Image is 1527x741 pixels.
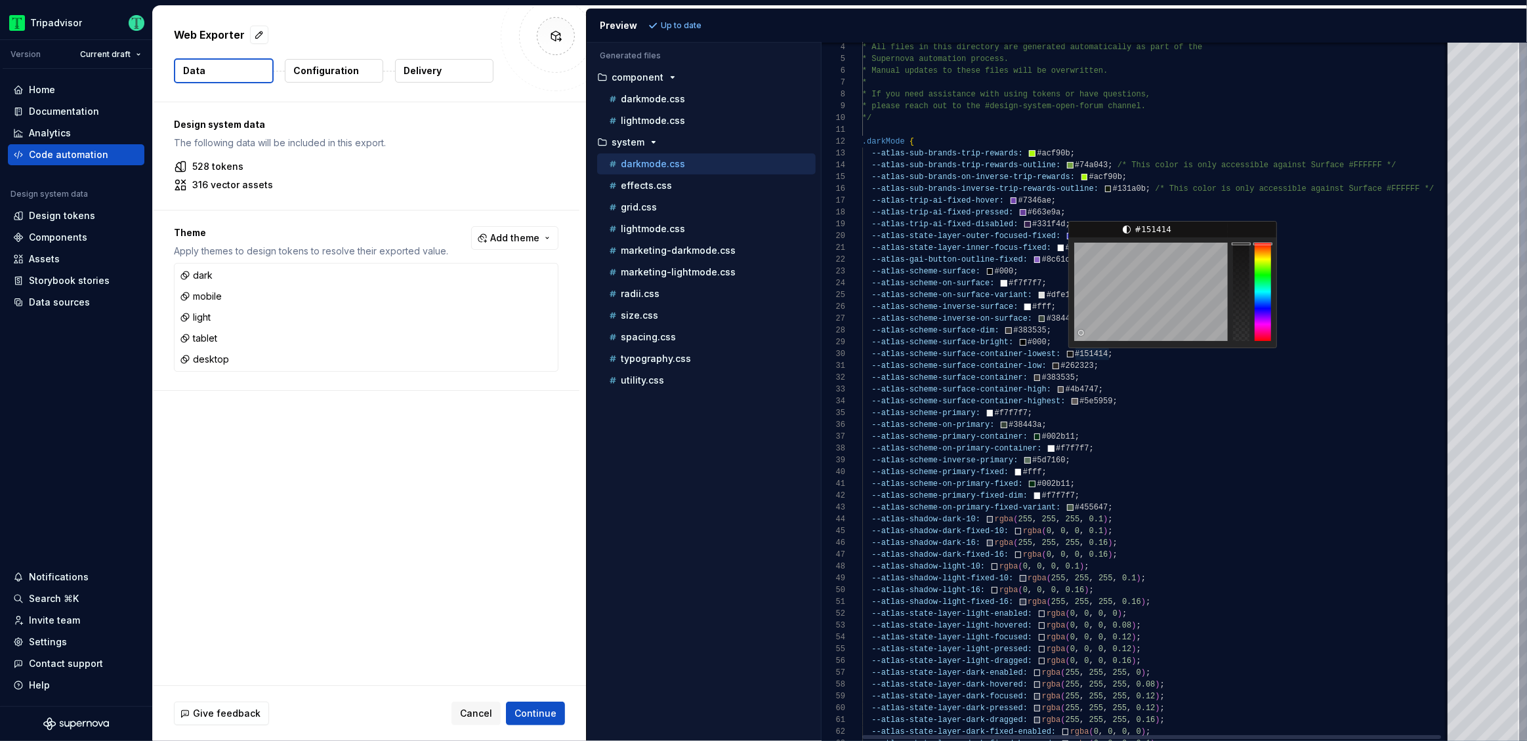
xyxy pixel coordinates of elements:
span: --atlas-scheme-surface-bright: [872,338,1014,347]
span: --atlas-scheme-inverse-primary: [872,456,1018,465]
button: Search ⌘K [8,588,144,609]
span: en. [1094,66,1108,75]
span: ; [1108,350,1113,359]
span: 0 [1061,527,1066,536]
div: 11 [822,124,845,136]
p: The following data will be included in this export. [174,136,558,150]
span: --atlas-trip-ai-fixed-disabled: [872,220,1018,229]
span: --atlas-scheme-inverse-on-surface: [872,314,1033,323]
div: 31 [822,360,845,372]
span: #acf90b [1037,149,1070,158]
button: Continue [506,702,565,725]
span: --atlas-scheme-surface-container-low: [872,361,1047,370]
span: #f7f7f7 [1042,491,1075,500]
div: 36 [822,419,845,431]
span: Continue [514,707,556,720]
span: ; [1047,326,1051,335]
p: darkmode.css [621,159,685,169]
span: ; [1113,538,1118,548]
span: , [1056,538,1061,548]
span: --atlas-shadow-dark-fixed-16: [872,550,1009,559]
span: #002b11 [1037,479,1070,489]
div: 35 [822,407,845,419]
span: 0 [1061,550,1066,559]
span: ; [1075,432,1079,441]
p: component [612,72,663,83]
div: 45 [822,525,845,537]
span: ; [1061,208,1066,217]
span: #5d7160 [1032,456,1065,465]
p: darkmode.css [621,94,685,104]
span: ; [1108,503,1113,512]
button: utility.css [597,373,816,388]
a: Analytics [8,123,144,144]
div: 21 [822,242,845,254]
div: 37 [822,431,845,443]
span: --atlas-sub-brands-trip-rewards-outline: [872,161,1061,170]
span: #38443a [1047,314,1079,323]
span: #455647 [1075,503,1108,512]
p: typography.css [621,353,691,364]
div: 14 [822,159,845,171]
span: --atlas-sub-brands-on-inverse-trip-rewards: [872,172,1076,182]
p: marketing-lightmode.css [621,267,736,277]
div: 47 [822,549,845,561]
span: ; [1108,515,1113,524]
span: 0 [1023,562,1028,571]
span: ; [1075,373,1079,382]
span: #f7f7f7 [995,409,1028,418]
div: 33 [822,384,845,395]
span: rgba [995,515,1014,524]
div: 4 [822,41,845,53]
span: --atlas-scheme-surface-container-high: [872,385,1052,394]
p: radii.css [621,289,659,299]
span: e questions, [1094,90,1150,99]
span: --atlas-scheme-on-primary: [872,420,995,430]
span: ) [1104,527,1108,536]
span: { [910,137,914,146]
span: rgba [999,562,1018,571]
div: desktop [180,353,229,366]
a: Supernova Logo [43,717,109,731]
span: --atlas-trip-ai-fixed-pressed: [872,208,1014,217]
p: marketing-darkmode.css [621,245,736,256]
div: 34 [822,395,845,407]
a: Code automation [8,144,144,165]
span: ( [1042,550,1047,559]
div: Search ⌘K [29,592,79,605]
span: 255 [1018,515,1033,524]
span: --atlas-sub-brands-inverse-trip-rewards-outline: [872,184,1099,193]
span: /* This color is only accessible against Surface # [1118,161,1354,170]
span: --atlas-shadow-dark-10: [872,515,981,524]
div: 7 [822,77,845,89]
span: --atlas-scheme-surface-container-lowest: [872,350,1061,359]
div: Storybook stories [29,274,110,287]
span: ( [1018,562,1023,571]
div: Help [29,679,50,692]
div: 42 [822,490,845,502]
span: ; [1051,302,1056,311]
span: , [1080,538,1085,548]
div: 13 [822,148,845,159]
span: Give feedback [193,707,261,720]
span: * Manual updates to these files will be overwritt [862,66,1094,75]
span: ; [1042,279,1047,288]
span: ; [1042,420,1047,430]
button: Delivery [395,59,493,83]
div: 30 [822,348,845,360]
div: Click to toggle color options (rgb/hsl/hex) [1069,222,1228,237]
span: 0.16 [1089,550,1108,559]
span: #fff [1066,243,1085,252]
span: #74a043 [1075,161,1108,170]
span: ; [1089,444,1094,453]
a: Storybook stories [8,270,144,291]
button: Help [8,675,144,696]
span: --atlas-scheme-on-primary-fixed: [872,479,1023,489]
span: ; [1108,161,1113,170]
span: atically as part of the [1094,43,1203,52]
div: Contact support [29,657,103,670]
p: Web Exporter [174,27,245,43]
span: #dfe1df [1047,290,1079,300]
div: 32 [822,372,845,384]
button: system [592,135,816,150]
